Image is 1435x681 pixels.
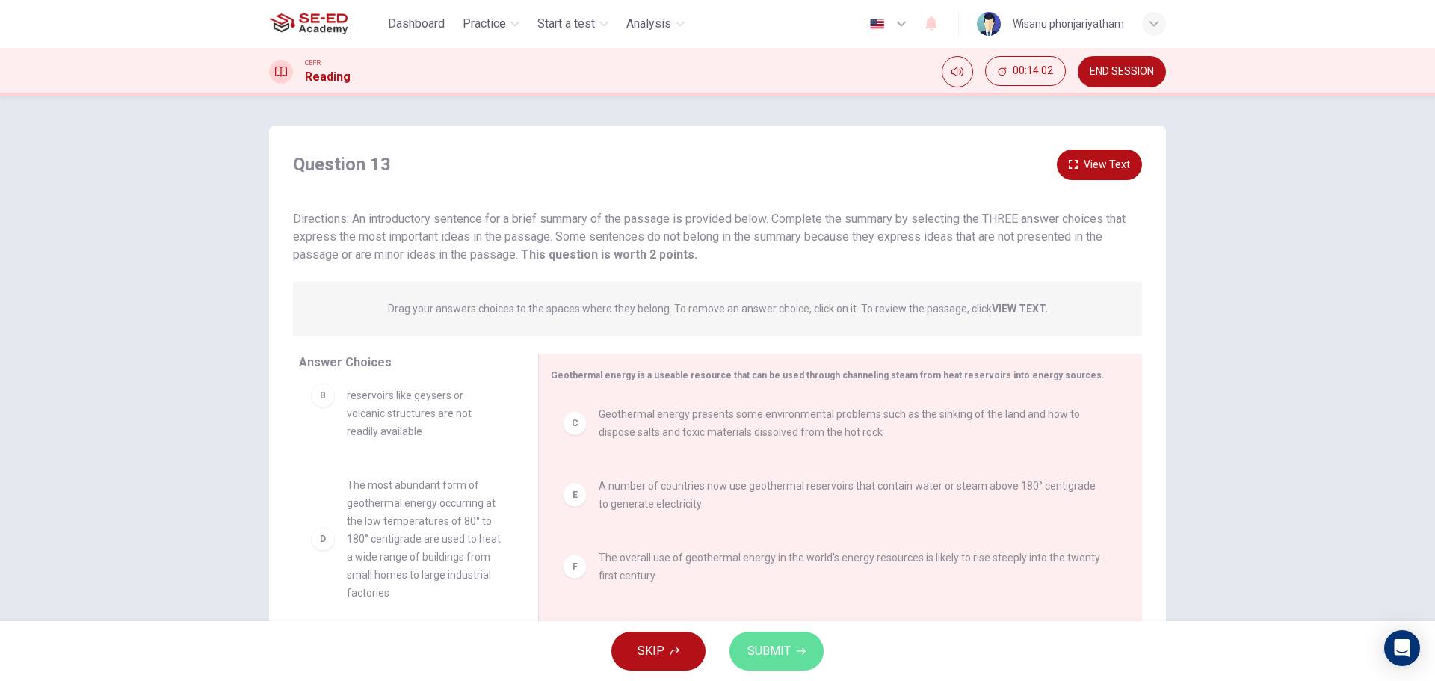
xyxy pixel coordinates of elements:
[269,9,348,39] img: SE-ED Academy logo
[563,411,587,435] div: C
[347,351,502,440] span: The heat can be accessed by drilling holes in the ground if reservoirs like geysers or volcanic s...
[563,555,587,579] div: F
[599,549,1106,585] span: The overall use of geothermal energy in the world's energy resources is likely to rise steeply in...
[1384,630,1420,666] div: Open Intercom Messenger
[311,527,335,551] div: D
[293,152,391,176] h4: Question 13
[347,476,502,602] span: The most abundant form of geothermal energy occurring at the low temperatures of 80° to 180° cent...
[868,19,886,30] img: en
[1057,150,1142,180] button: View Text
[599,477,1106,513] span: A number of countries now use geothermal reservoirs that contain water or steam above 180° centig...
[611,632,706,671] button: SKIP
[1090,66,1154,78] span: END SESSION
[299,464,514,614] div: DThe most abundant form of geothermal energy occurring at the low temperatures of 80° to 180° cen...
[638,641,664,662] span: SKIP
[599,405,1106,441] span: Geothermal energy presents some environmental problems such as the sinking of the land and how to...
[457,10,525,37] button: Practice
[518,247,697,262] strong: This question is worth 2 points.
[551,370,1105,380] span: Geothermal energy is a useable resource that can be used through channeling steam from heat reser...
[382,10,451,37] button: Dashboard
[1013,65,1053,77] span: 00:14:02
[388,303,1048,315] p: Drag your answers choices to the spaces where they belong. To remove an answer choice, click on i...
[1013,15,1124,33] div: Wisanu phonjariyatham
[985,56,1066,86] button: 00:14:02
[463,15,506,33] span: Practice
[729,632,824,671] button: SUBMIT
[747,641,791,662] span: SUBMIT
[620,10,691,37] button: Analysis
[551,393,1118,453] div: CGeothermal energy presents some environmental problems such as the sinking of the land and how t...
[269,9,382,39] a: SE-ED Academy logo
[531,10,614,37] button: Start a test
[977,12,1001,36] img: Profile picture
[388,15,445,33] span: Dashboard
[305,68,351,86] h1: Reading
[942,56,973,87] div: Mute
[992,303,1048,315] strong: VIEW TEXT.
[537,15,595,33] span: Start a test
[305,58,321,68] span: CEFR
[551,537,1118,597] div: FThe overall use of geothermal energy in the world's energy resources is likely to rise steeply i...
[293,212,1126,262] span: Directions: An introductory sentence for a brief summary of the passage is provided below. Comple...
[626,15,671,33] span: Analysis
[311,383,335,407] div: B
[563,483,587,507] div: E
[1078,56,1166,87] button: END SESSION
[551,465,1118,525] div: EA number of countries now use geothermal reservoirs that contain water or steam above 180° centi...
[299,355,392,369] span: Answer Choices
[299,339,514,452] div: BThe heat can be accessed by drilling holes in the ground if reservoirs like geysers or volcanic ...
[985,56,1066,87] div: Hide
